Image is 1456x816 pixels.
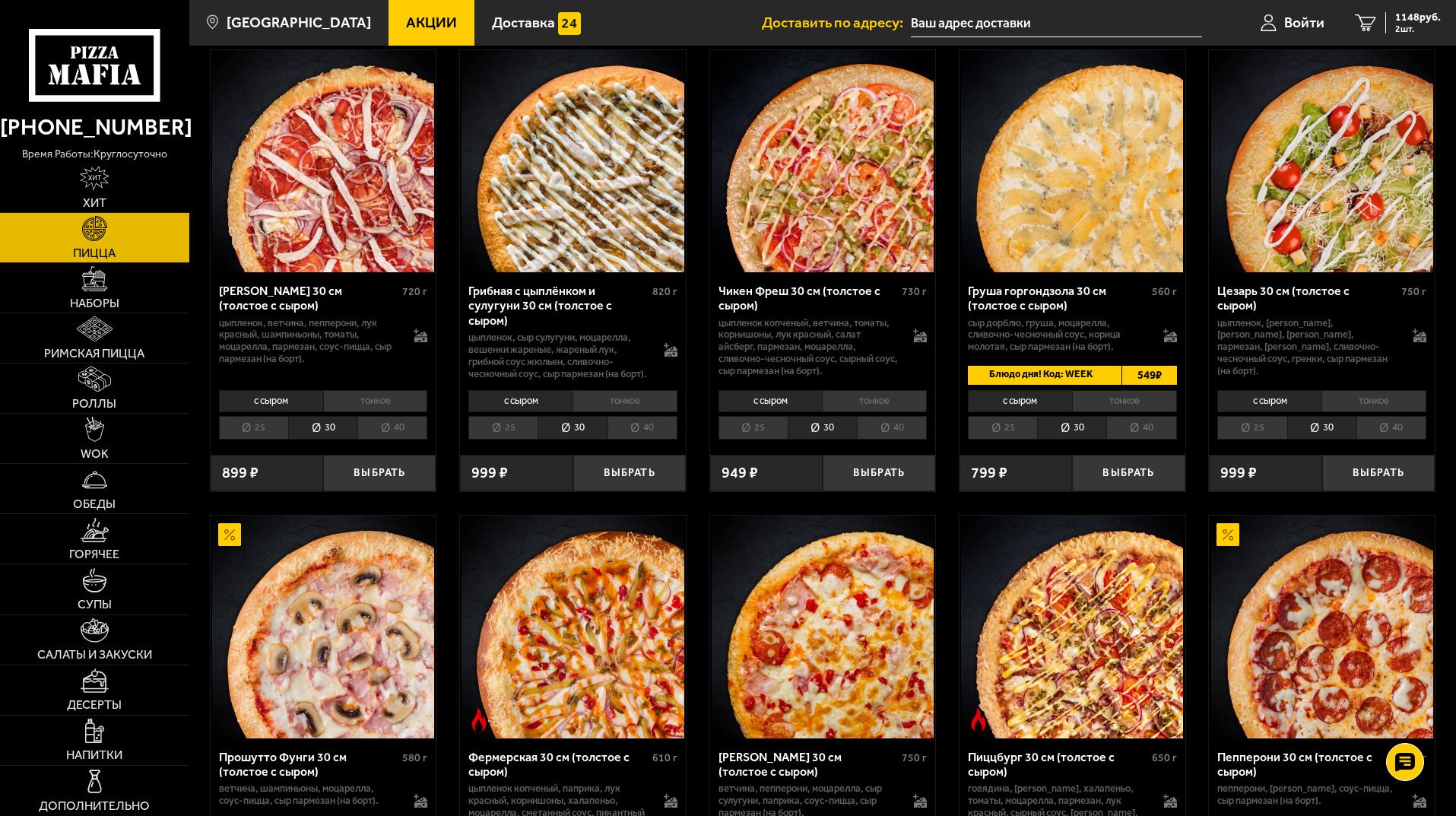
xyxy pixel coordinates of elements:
li: с сыром [718,390,823,411]
img: Пиццбург 30 см (толстое с сыром) [961,516,1183,738]
span: 999 ₽ [1220,465,1257,481]
span: Доставить по адресу: [762,15,911,30]
li: с сыром [468,390,573,411]
li: 40 [1356,416,1426,440]
span: 730 г [902,285,927,298]
div: Пепперони 30 см (толстое с сыром) [1217,750,1397,779]
span: Акции [406,15,457,30]
li: 40 [857,416,927,440]
span: Салаты и закуски [37,649,152,661]
input: Ваш адрес доставки [911,9,1202,37]
span: Пицца [73,247,116,259]
li: тонкое [323,390,428,411]
button: Выбрать [823,455,935,492]
li: 25 [468,416,538,440]
img: Чикен Фреш 30 см (толстое с сыром) [712,50,934,272]
span: 1148 руб. [1395,12,1441,23]
li: с сыром [219,390,323,411]
div: Грибная с цыплёнком и сулугуни 30 см (толстое с сыром) [468,284,649,327]
img: Груша горгондзола 30 см (толстое с сыром) [961,50,1183,272]
span: Доставка [492,15,555,30]
img: Пепперони 30 см (толстое с сыром) [1211,516,1433,738]
span: Блюдо дня! Код: WEEK [968,366,1108,385]
div: Цезарь 30 см (толстое с сыром) [1217,284,1397,313]
img: Острое блюдо [468,708,490,731]
img: Акционный [1217,523,1239,546]
div: [PERSON_NAME] 30 см (толстое с сыром) [219,284,399,313]
li: тонкое [1321,390,1426,411]
li: 30 [538,416,607,440]
a: Острое блюдоФермерская 30 см (толстое с сыром) [460,516,686,738]
span: Дополнительно [39,800,150,812]
p: цыпленок, сыр сулугуни, моцарелла, вешенки жареные, жареный лук, грибной соус Жюльен, сливочно-че... [468,332,649,380]
span: Наборы [70,297,119,310]
span: 899 ₽ [222,465,259,481]
p: пепперони, [PERSON_NAME], соус-пицца, сыр пармезан (на борт). [1217,783,1397,807]
img: Акционный [218,523,241,546]
li: тонкое [573,390,677,411]
li: 25 [219,416,288,440]
div: Груша горгондзола 30 см (толстое с сыром) [968,284,1148,313]
li: 25 [1217,416,1286,440]
span: 2 шт. [1395,24,1441,33]
li: 40 [607,416,677,440]
a: Груша горгондзола 30 см (толстое с сыром) [960,50,1185,272]
span: 799 ₽ [971,465,1007,481]
span: 949 ₽ [722,465,758,481]
p: цыпленок копченый, ветчина, томаты, корнишоны, лук красный, салат айсберг, пармезан, моцарелла, с... [718,317,899,378]
a: Грибная с цыплёнком и сулугуни 30 см (толстое с сыром) [460,50,686,272]
li: 40 [357,416,427,440]
div: Пиццбург 30 см (толстое с сыром) [968,750,1148,779]
img: Прошутто Формаджио 30 см (толстое с сыром) [712,516,934,738]
span: Супы [78,599,112,611]
li: 25 [968,416,1037,440]
span: 549 ₽ [1121,366,1177,385]
span: Римская пицца [44,348,144,360]
button: Выбрать [1322,455,1435,492]
span: 750 г [1401,285,1426,298]
button: Выбрать [573,455,686,492]
span: 610 г [652,751,677,764]
a: АкционныйПепперони 30 см (толстое с сыром) [1209,516,1435,738]
button: Выбрать [323,455,436,492]
li: тонкое [1072,390,1177,411]
span: Десерты [67,699,122,711]
a: Цезарь 30 см (толстое с сыром) [1209,50,1435,272]
li: 30 [1037,416,1106,440]
p: ветчина, шампиньоны, моцарелла, соус-пицца, сыр пармезан (на борт). [219,783,399,807]
li: 40 [1106,416,1176,440]
img: Петровская 30 см (толстое с сыром) [212,50,434,272]
span: Войти [1284,15,1324,30]
p: цыпленок, ветчина, пепперони, лук красный, шампиньоны, томаты, моцарелла, пармезан, соус-пицца, с... [219,317,399,366]
span: 720 г [402,285,427,298]
a: Прошутто Формаджио 30 см (толстое с сыром) [710,516,936,738]
a: Острое блюдоПиццбург 30 см (толстое с сыром) [960,516,1185,738]
li: 30 [1287,416,1356,440]
span: Хит [83,197,106,209]
div: Фермерская 30 см (толстое с сыром) [468,750,649,779]
a: Петровская 30 см (толстое с сыром) [211,50,436,272]
img: Цезарь 30 см (толстое с сыром) [1211,50,1433,272]
p: сыр дорблю, груша, моцарелла, сливочно-чесночный соус, корица молотая, сыр пармезан (на борт). [968,317,1148,354]
span: 650 г [1152,751,1177,764]
div: Прошутто Фунги 30 см (толстое с сыром) [219,750,399,779]
img: Фермерская 30 см (толстое с сыром) [462,516,684,738]
li: 30 [288,416,357,440]
div: [PERSON_NAME] 30 см (толстое с сыром) [718,750,899,779]
a: Чикен Фреш 30 см (толстое с сыром) [710,50,936,272]
li: 25 [718,416,788,440]
img: 15daf4d41897b9f0e9f617042186c801.svg [558,12,581,35]
img: Острое блюдо [967,708,990,731]
li: тонкое [822,390,927,411]
button: Выбрать [1072,455,1185,492]
img: Грибная с цыплёнком и сулугуни 30 см (толстое с сыром) [462,50,684,272]
span: Горячее [69,548,119,560]
a: АкционныйПрошутто Фунги 30 см (толстое с сыром) [211,516,436,738]
span: 560 г [1152,285,1177,298]
li: с сыром [968,390,1072,411]
p: цыпленок, [PERSON_NAME], [PERSON_NAME], [PERSON_NAME], пармезан, [PERSON_NAME], сливочно-чесночны... [1217,317,1397,378]
span: Роллы [72,398,116,410]
li: 30 [788,416,857,440]
span: [GEOGRAPHIC_DATA] [227,15,371,30]
div: Чикен Фреш 30 см (толстое с сыром) [718,284,899,313]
